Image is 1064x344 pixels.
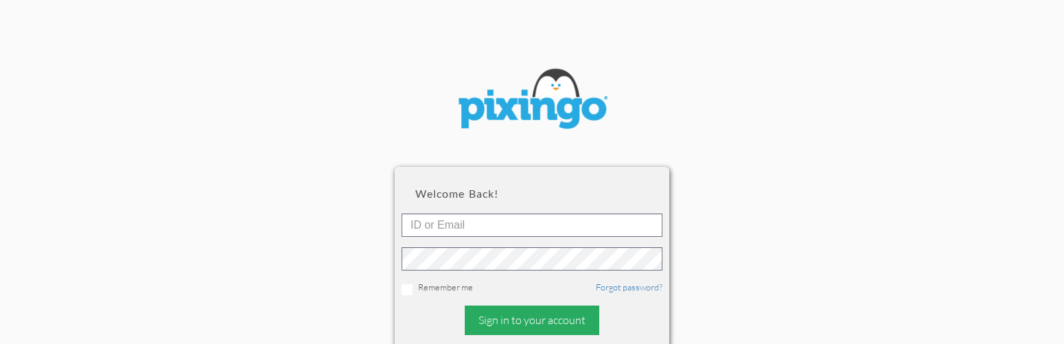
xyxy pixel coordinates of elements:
h2: Welcome back! [415,187,649,200]
input: ID or Email [402,214,662,237]
img: pixingo logo [450,62,614,139]
a: Forgot password? [596,282,662,293]
div: Sign in to your account [465,306,599,335]
div: Remember me [402,281,662,295]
